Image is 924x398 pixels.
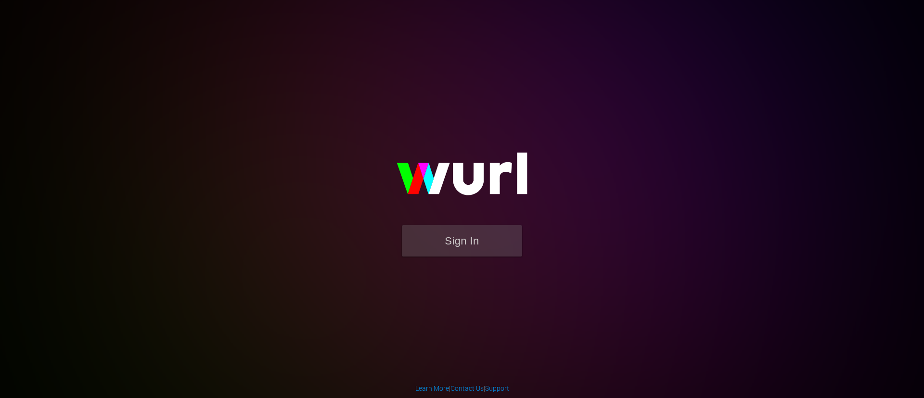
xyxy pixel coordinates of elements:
a: Support [485,385,509,392]
img: wurl-logo-on-black-223613ac3d8ba8fe6dc639794a292ebdb59501304c7dfd60c99c58986ef67473.svg [366,132,558,225]
a: Learn More [415,385,449,392]
button: Sign In [402,225,522,257]
div: | | [415,384,509,393]
a: Contact Us [450,385,484,392]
